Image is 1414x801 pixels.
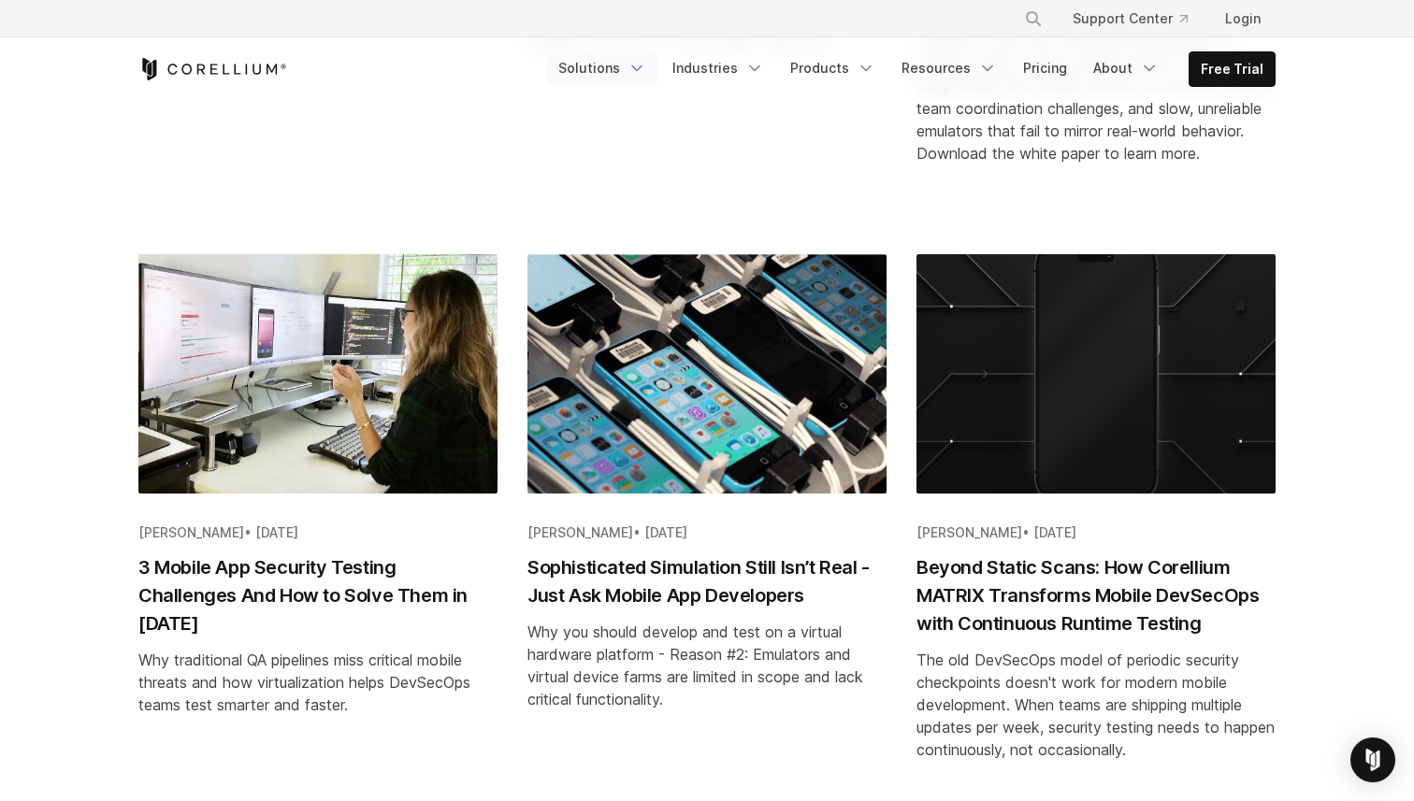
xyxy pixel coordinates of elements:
h2: Sophisticated Simulation Still Isn’t Real - Just Ask Mobile App Developers [527,553,887,609]
a: Corellium Home [138,58,287,80]
div: • [916,523,1276,542]
div: Navigation Menu [1002,2,1276,36]
a: About [1082,51,1170,85]
span: [PERSON_NAME] [138,524,244,540]
div: Navigation Menu [547,51,1276,87]
h2: Beyond Static Scans: How Corellium MATRIX Transforms Mobile DevSecOps with Continuous Runtime Tes... [916,553,1276,637]
span: [DATE] [255,524,298,540]
span: [PERSON_NAME] [916,524,1022,540]
button: Search [1017,2,1050,36]
a: Login [1210,2,1276,36]
a: Free Trial [1190,52,1275,86]
div: • [138,523,498,542]
div: Open Intercom Messenger [1350,737,1395,782]
img: Beyond Static Scans: How Corellium MATRIX Transforms Mobile DevSecOps with Continuous Runtime Tes... [916,254,1276,493]
a: Support Center [1058,2,1203,36]
h2: 3 Mobile App Security Testing Challenges And How to Solve Them in [DATE] [138,553,498,637]
a: Industries [661,51,775,85]
a: Resources [890,51,1008,85]
img: Sophisticated Simulation Still Isn’t Real - Just Ask Mobile App Developers [527,254,887,493]
div: Why you should develop and test on a virtual hardware platform - Reason #2: Emulators and virtual... [527,621,887,710]
div: Why traditional QA pipelines miss critical mobile threats and how virtualization helps DevSecOps ... [138,649,498,716]
a: Pricing [1012,51,1078,85]
span: [DATE] [644,524,687,540]
a: Solutions [547,51,657,85]
div: • [527,523,887,542]
span: [DATE] [1033,524,1076,540]
img: 3 Mobile App Security Testing Challenges And How to Solve Them in 2025 [138,254,498,493]
a: Products [779,51,887,85]
span: [PERSON_NAME] [527,524,633,540]
div: The old DevSecOps model of periodic security checkpoints doesn't work for modern mobile developme... [916,649,1276,761]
